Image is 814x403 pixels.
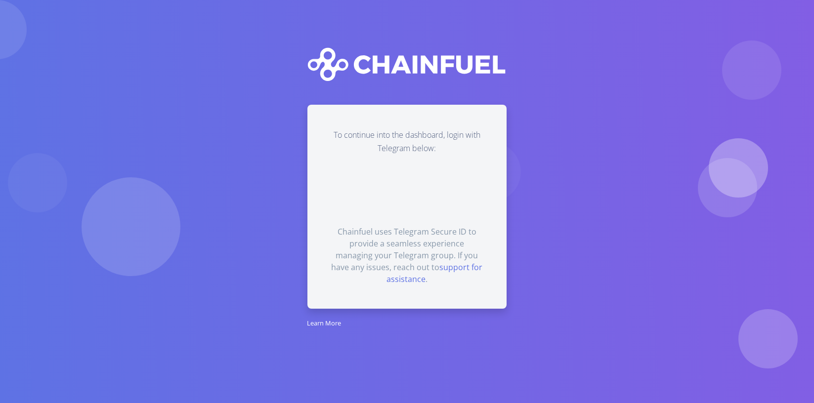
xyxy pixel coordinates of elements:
[331,128,483,155] p: To continue into the dashboard, login with Telegram below:
[331,226,483,285] div: Chainfuel uses Telegram Secure ID to provide a seamless experience managing your Telegram group. ...
[307,47,507,81] img: logo-full-white.svg
[307,317,341,328] a: Learn More
[386,262,483,284] a: support for assistance
[307,319,341,327] small: Learn More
